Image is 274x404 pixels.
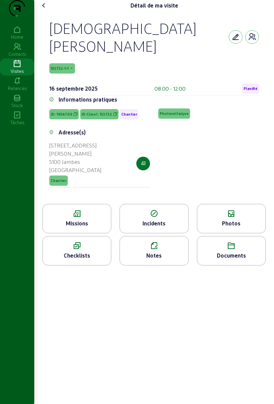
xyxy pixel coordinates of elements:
[49,84,98,93] div: 16 septembre 2025
[120,219,188,227] div: Incidents
[43,219,111,227] div: Missions
[49,141,136,158] div: [STREET_ADDRESS][PERSON_NAME]
[160,111,189,116] span: Photovoltaique
[49,166,136,174] div: [GEOGRAPHIC_DATA]
[130,1,178,10] div: Détail de ma visite
[154,84,186,93] div: 08:00 - 12:00
[121,112,137,117] span: Chantier
[59,95,117,104] div: Informations pratiques
[82,112,112,117] span: ID Client: 133732
[197,219,265,227] div: Photos
[51,66,68,71] span: 133732-1-1
[43,251,111,260] div: Checklists
[197,251,265,260] div: Documents
[49,158,136,166] div: 5100 Jambes
[51,112,72,117] span: ID: 1956709
[49,19,229,55] div: [DEMOGRAPHIC_DATA][PERSON_NAME]
[59,128,86,136] div: Adresse(s)
[120,251,188,260] div: Notes
[244,86,258,91] span: Planifié
[51,178,66,183] span: Chantier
